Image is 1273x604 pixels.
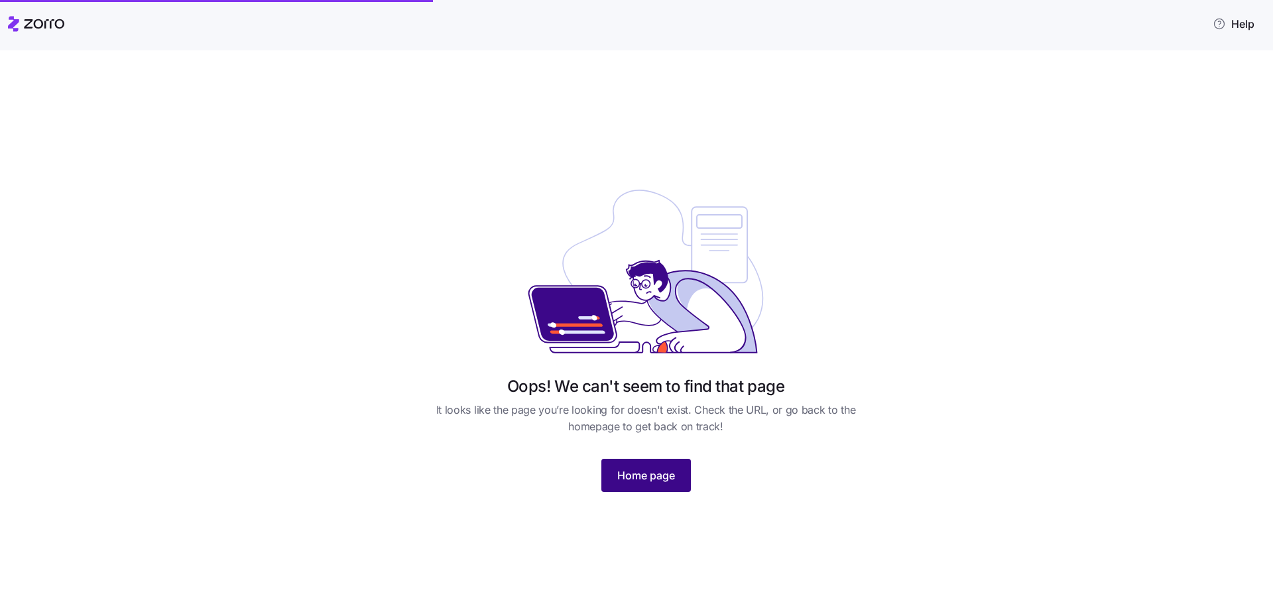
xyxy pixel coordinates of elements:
[1213,16,1254,32] span: Help
[601,459,691,492] button: Home page
[1202,11,1265,37] button: Help
[617,467,675,483] span: Home page
[424,402,867,435] span: It looks like the page you’re looking for doesn't exist. Check the URL, or go back to the homepag...
[507,376,784,396] h1: Oops! We can't seem to find that page
[601,446,691,492] a: Home page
